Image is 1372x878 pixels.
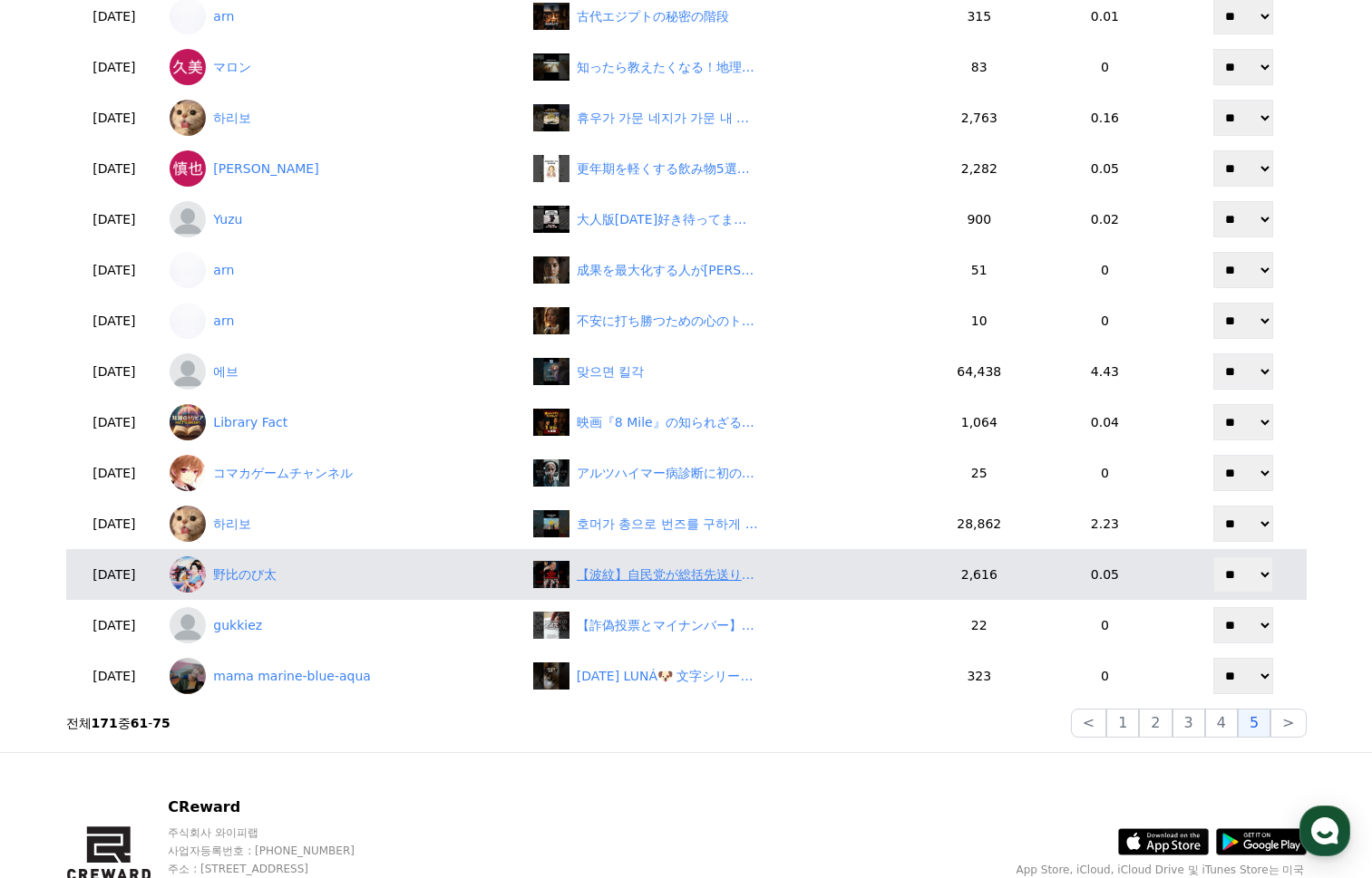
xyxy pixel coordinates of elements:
p: 주식회사 와이피랩 [168,825,486,840]
a: 不安に打ち勝つための心のトレーニング 不安に打ち勝つための心のトレーニング [533,307,922,334]
a: 대화 [120,574,234,620]
a: 하리보 [170,100,519,136]
a: 古代エジプトの秘密の階段 古代エジプトの秘密の階段 [533,3,922,30]
img: gukkiez [170,607,206,643]
td: 83 [929,42,1029,92]
td: 0.02 [1029,194,1182,245]
td: 0.16 [1029,92,1182,143]
img: 하리보 [170,506,206,542]
td: 28,862 [929,498,1029,549]
img: 에브 [170,353,206,390]
button: 1 [1106,709,1139,738]
button: 5 [1238,709,1270,738]
a: 野比のび太 [170,556,519,593]
img: 知ったら教えたくなる！地理の雑学5選 [533,53,569,81]
img: 맞으면 킬각 [533,358,569,385]
td: 22 [929,600,1029,651]
img: 不安に打ち勝つための心のトレーニング [533,307,569,334]
div: 成果を最大化する人が朝一でやっていること [577,261,758,280]
div: 호머가 총으로 번즈를 구하게 된 이유 [577,515,758,534]
td: 900 [929,194,1029,245]
div: 古代エジプトの秘密の階段 [577,7,729,26]
button: > [1270,709,1306,738]
div: 不安に打ち勝つための心のトレーニング [577,312,758,331]
p: 주소 : [STREET_ADDRESS] [168,862,486,876]
span: 홈 [57,602,68,616]
span: 설정 [280,602,302,616]
a: arn [170,252,519,288]
a: gukkiez [170,607,519,643]
img: 2025年08月22日 LUNÁ🐶 文字シリーズ 第三段 ❗ 今回はぁ、「C」ワンな🐶 #ミニチュアダックス #子犬のいる暮らし #ブルータン [533,662,569,690]
td: 0 [1029,651,1182,701]
img: マロン [170,49,206,85]
a: Library Fact [170,404,519,440]
img: 更年期を軽くする飲み物5選#健康 #健康雑学 #更年期 #shorts [533,155,569,182]
strong: 61 [131,716,148,730]
img: 【波紋】自民党が総括先送りで高市総理を阻止!? 「国民不在の策謀」に批判殺到 #shorts [533,561,569,588]
p: 전체 중 - [66,714,170,732]
img: 휴우가 가문 네지가 가문 내 최고 천재라 불리는 이유 [533,104,569,131]
p: CReward [168,796,486,818]
td: [DATE] [66,448,163,498]
a: マロン [170,49,519,85]
a: mama marine-blue-aqua [170,658,519,694]
a: 호머가 총으로 번즈를 구하게 된 이유 호머가 총으로 번즈를 구하게 된 이유 [533,510,922,537]
a: arn [170,303,519,339]
div: 맞으면 킬각 [577,362,644,381]
img: コマカゲームチャンネル [170,455,206,491]
td: [DATE] [66,651,163,701]
td: [DATE] [66,498,163,549]
td: 0 [1029,245,1182,295]
td: 0.05 [1029,549,1182,600]
td: 2,282 [929,143,1029,194]
td: 0 [1029,42,1182,92]
span: 대화 [166,603,188,617]
img: 中山慎也 [170,150,206,187]
img: mama marine-blue-aqua [170,658,206,694]
a: 하리보 [170,506,519,542]
td: [DATE] [66,397,163,448]
div: 知ったら教えたくなる！地理の雑学5選 [577,58,758,77]
td: 0.05 [1029,143,1182,194]
a: 에브 [170,353,519,390]
div: 映画『8 Mile』の知られざる裏話！エミネムと“あのマーベル俳優”が共演！？ [577,413,758,432]
td: 2.23 [1029,498,1182,549]
td: 25 [929,448,1029,498]
td: 0 [1029,600,1182,651]
div: 휴우가 가문 네지가 가문 내 최고 천재라 불리는 이유 [577,109,758,128]
img: arn [170,252,206,288]
td: [DATE] [66,346,163,397]
button: 2 [1139,709,1172,738]
td: 2,763 [929,92,1029,143]
a: [PERSON_NAME] [170,150,519,187]
td: [DATE] [66,549,163,600]
a: アルツハイマー病診断に初の血液検査、FDAが承認 アルツハイマー病診断に初の血液検査、FDAが承認 [533,459,922,487]
a: Yuzu [170,201,519,237]
td: 0.04 [1029,397,1182,448]
div: 【詐偽投票とマイナンバー】なんで投票方法が変わらないのか #shorts #news #マイナンバー #選挙 #投票 #本人確認 [577,616,758,635]
a: 知ったら教えたくなる！地理の雑学5選 知ったら教えたくなる！地理の雑学5選 [533,53,922,81]
a: 成果を最大化する人が朝一でやっていること 成果を最大化する人が[PERSON_NAME]でやっていること [533,256,922,284]
td: [DATE] [66,295,163,346]
div: 更年期を軽くする飲み物5選#健康 #健康雑学 #更年期 #shorts [577,159,758,178]
strong: 75 [152,716,170,730]
td: [DATE] [66,143,163,194]
a: 【詐偽投票とマイナンバー】なんで投票方法が変わらないのか #shorts #news #マイナンバー #選挙 #投票 #本人確認 【詐偽投票とマイナンバー】なんで投票方法が変わらないのか #sh... [533,612,922,639]
td: [DATE] [66,600,163,651]
img: 映画『8 Mile』の知られざる裏話！エミネムと“あのマーベル俳優”が共演！？ [533,409,569,436]
img: 大人版今日好き待ってます #shorts #同棲 #カップル #日常 [533,206,569,233]
td: 0 [1029,448,1182,498]
td: 4.43 [1029,346,1182,397]
img: 成果を最大化する人が朝一でやっていること [533,256,569,284]
div: 【波紋】自民党が総括先送りで高市総理を阻止!? 「国民不在の策謀」に批判殺到 #shorts [577,565,758,584]
td: [DATE] [66,194,163,245]
img: 【詐偽投票とマイナンバー】なんで投票方法が変わらないのか #shorts #news #マイナンバー #選挙 #投票 #本人確認 [533,612,569,639]
img: 호머가 총으로 번즈를 구하게 된 이유 [533,510,569,537]
a: 맞으면 킬각 맞으면 킬각 [533,358,922,385]
a: 更年期を軽くする飲み物5選#健康 #健康雑学 #更年期 #shorts 更年期を軽くする飲み物5選#健康 #健康雑学 #更年期 #shorts [533,155,922,182]
td: 10 [929,295,1029,346]
button: 3 [1173,709,1205,738]
p: 사업자등록번호 : [PHONE_NUMBER] [168,844,486,858]
img: アルツハイマー病診断に初の血液検査、FDAが承認 [533,459,569,487]
td: [DATE] [66,42,163,92]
